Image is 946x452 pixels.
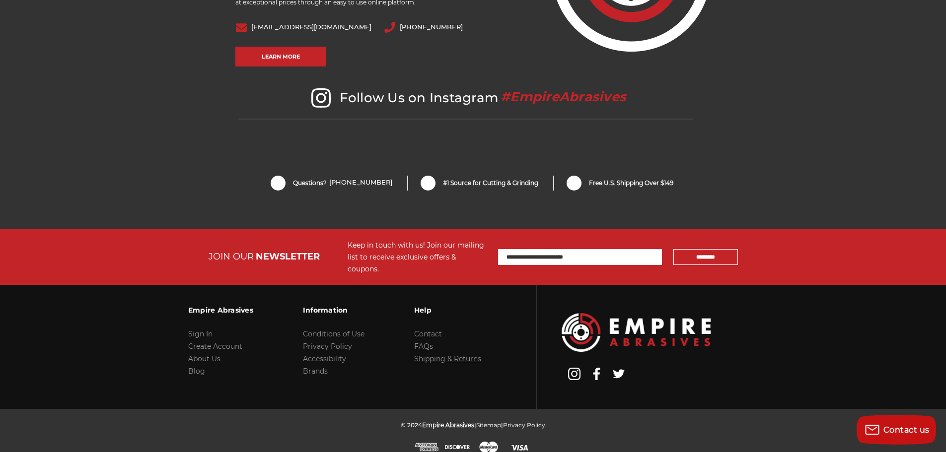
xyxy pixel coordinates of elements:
[303,329,364,338] a: Conditions of Use
[401,419,545,431] p: © 2024 | |
[414,329,442,338] a: Contact
[443,179,538,188] span: #1 Source for Cutting & Grinding
[589,179,673,188] span: Free U.S. Shipping Over $149
[238,88,692,120] h2: Follow Us on Instagram
[251,23,371,30] a: [EMAIL_ADDRESS][DOMAIN_NAME]
[188,342,242,351] a: Create Account
[414,342,433,351] a: FAQs
[498,90,629,106] a: #EmpireAbrasives
[476,421,501,429] a: Sitemap
[562,313,711,351] img: Empire Abrasives Logo Image
[188,329,213,338] a: Sign In
[188,367,205,376] a: Blog
[857,415,936,445] button: Contact us
[329,179,392,188] a: [PHONE_NUMBER]
[235,47,326,66] a: Learn More
[501,89,626,105] span: #EmpireAbrasives
[400,23,463,30] a: [PHONE_NUMBER]
[303,367,328,376] a: Brands
[303,300,364,321] h3: Information
[188,300,253,321] h3: Empire Abrasives
[293,179,392,188] span: Questions?
[503,421,545,429] a: Privacy Policy
[883,425,930,435] span: Contact us
[256,251,320,262] span: NEWSLETTER
[348,239,488,275] div: Keep in touch with us! Join our mailing list to receive exclusive offers & coupons.
[303,342,352,351] a: Privacy Policy
[303,354,346,363] a: Accessibility
[414,354,481,363] a: Shipping & Returns
[414,300,481,321] h3: Help
[188,354,220,363] a: About Us
[209,251,254,262] span: JOIN OUR
[422,421,474,429] span: Empire Abrasives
